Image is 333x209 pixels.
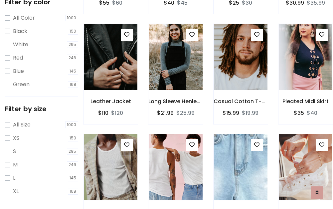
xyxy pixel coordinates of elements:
label: M [13,161,18,169]
label: XS [13,134,19,142]
label: Blue [13,67,24,75]
span: 1000 [65,121,79,128]
span: 1000 [65,15,79,21]
label: S [13,147,16,155]
span: 168 [68,188,79,195]
label: White [13,41,28,49]
h6: Leather Jacket [83,98,138,104]
label: L [13,174,15,182]
h6: $15.99 [223,110,239,116]
del: $120 [111,109,123,117]
span: 295 [67,148,79,155]
span: 150 [68,28,79,35]
label: All Size [13,121,31,129]
h5: Filter by size [5,105,78,113]
del: $40 [307,109,317,117]
del: $19.99 [242,109,258,117]
h6: Pleated Midi Skirt [278,98,333,104]
label: XL [13,187,19,195]
span: 145 [68,68,79,75]
span: 150 [68,135,79,141]
span: 168 [68,81,79,88]
span: 246 [67,55,79,61]
label: Red [13,54,23,62]
span: 145 [68,175,79,181]
del: $25.99 [176,109,195,117]
span: 295 [67,41,79,48]
h6: Long Sleeve Henley T-Shirt [148,98,203,104]
label: All Color [13,14,35,22]
h6: Casual Cotton T-Shirt [214,98,268,104]
span: 246 [67,161,79,168]
h6: $35 [294,110,304,116]
h6: $110 [98,110,108,116]
label: Green [13,81,30,89]
h6: $21.99 [157,110,174,116]
label: Black [13,27,27,35]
